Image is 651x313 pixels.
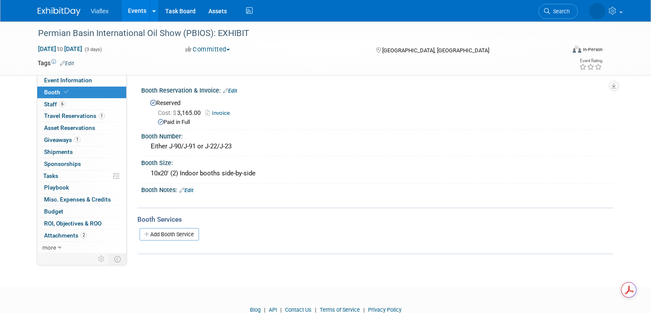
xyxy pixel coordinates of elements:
[179,187,193,193] a: Edit
[320,307,360,313] a: Terms of Service
[38,7,80,16] img: ExhibitDay
[38,59,74,67] td: Tags
[44,232,87,239] span: Attachments
[223,88,237,94] a: Edit
[148,140,607,153] div: Either J-90/J-91 or J-22/J-23
[148,96,607,126] div: Reserved
[158,109,204,116] span: 3,165.00
[368,307,401,313] a: Privacy Policy
[109,253,127,265] td: Toggle Event Tabs
[44,124,95,131] span: Asset Reservations
[382,47,489,54] span: [GEOGRAPHIC_DATA], [GEOGRAPHIC_DATA]
[589,3,605,19] img: Deb Johnson
[37,158,126,170] a: Sponsorships
[42,244,56,251] span: more
[250,307,261,313] a: Blog
[141,130,613,141] div: Booth Number:
[37,242,126,253] a: more
[37,122,126,134] a: Asset Reservations
[44,77,92,84] span: Event Information
[278,307,284,313] span: |
[98,113,105,119] span: 1
[37,146,126,158] a: Shipments
[59,101,65,107] span: 6
[158,109,177,116] span: Cost: $
[37,75,126,86] a: Event Information
[44,184,69,191] span: Playbook
[37,218,126,229] a: ROI, Objectives & ROO
[141,184,613,195] div: Booth Notes:
[60,60,74,66] a: Edit
[38,45,83,53] span: [DATE] [DATE]
[44,148,73,155] span: Shipments
[37,206,126,217] a: Budget
[64,90,68,94] i: Booth reservation complete
[35,26,555,41] div: Permian Basin International Oil Show (PBIOS): EXHIBIT
[182,45,233,54] button: Committed
[44,89,70,96] span: Booth
[137,215,613,224] div: Booth Services
[579,59,602,63] div: Event Rating
[140,228,199,241] a: Add Booth Service
[44,220,101,227] span: ROI, Objectives & ROO
[285,307,312,313] a: Contact Us
[37,87,126,98] a: Booth
[91,8,109,15] span: Viaflex
[148,167,607,180] div: 10x20' (2) Indoor booths side-by-side
[269,307,277,313] a: API
[37,99,126,110] a: Staff6
[313,307,318,313] span: |
[74,136,80,143] span: 1
[84,47,102,52] span: (3 days)
[44,160,81,167] span: Sponsorships
[37,134,126,146] a: Giveaways1
[141,156,613,167] div: Booth Size:
[205,110,234,116] a: Invoice
[583,46,603,53] div: In-Person
[550,8,570,15] span: Search
[158,118,607,126] div: Paid in Full
[94,253,109,265] td: Personalize Event Tab Strip
[538,4,578,19] a: Search
[44,136,80,143] span: Giveaways
[56,45,64,52] span: to
[43,172,58,179] span: Tasks
[519,45,603,57] div: Event Format
[37,194,126,205] a: Misc. Expenses & Credits
[37,110,126,122] a: Travel Reservations1
[361,307,367,313] span: |
[44,208,63,215] span: Budget
[37,230,126,241] a: Attachments2
[44,196,111,203] span: Misc. Expenses & Credits
[37,182,126,193] a: Playbook
[44,101,65,108] span: Staff
[44,112,105,119] span: Travel Reservations
[573,46,581,53] img: Format-Inperson.png
[37,170,126,182] a: Tasks
[80,232,87,238] span: 2
[262,307,268,313] span: |
[141,84,613,95] div: Booth Reservation & Invoice:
